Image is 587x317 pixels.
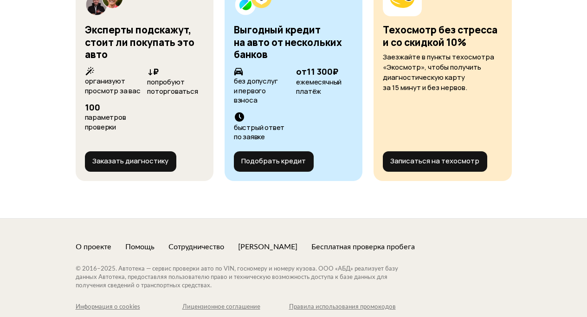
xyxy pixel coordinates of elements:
[289,303,396,311] a: Правила использования промокодов
[234,23,342,61] h3: Выгодный кредит на авто от нескольких банков
[311,242,415,252] a: Бесплатная проверка пробега
[147,77,198,97] span: попробуют поторговаться
[383,151,487,172] button: Записаться на техосмотр
[76,242,111,252] a: О проекте
[182,303,289,311] a: Лицензионное соглашение
[76,303,182,311] a: Информация о cookies
[76,265,417,290] div: © 2016– 2025 . Автотека — сервис проверки авто по VIN, госномеру и номеру кузова. ООО «АБД» реали...
[234,123,284,142] span: быстрый ответ по заявке
[147,66,159,77] span: ↓₽
[85,151,176,172] button: Заказать диагностику
[125,242,155,252] a: Помощь
[238,242,297,252] a: [PERSON_NAME]
[234,76,278,105] span: без допуслуг и первого взноса
[85,23,194,61] h3: Эксперты подскажут, стоит ли покупать это авто
[383,52,494,92] p: Заезжайте в пункты техосмотра «Экосмотр», чтобы получить диагностическую карту за 15 минут и без ...
[85,102,100,113] span: 100
[296,77,342,97] span: ежемесячный платёж
[168,242,224,252] a: Сотрудничество
[296,66,338,77] span: от 11 300 ₽
[85,112,126,132] span: параметров проверки
[85,76,141,96] span: организуют просмотр за вас
[383,23,497,49] h3: Техосмотр без стресса и со скидкой 10%
[234,151,314,172] button: Подобрать кредит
